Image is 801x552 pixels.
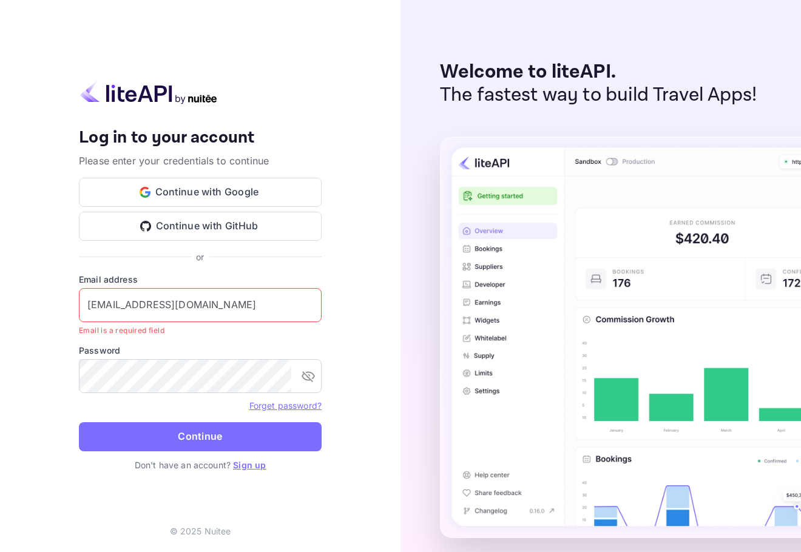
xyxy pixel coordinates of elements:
a: Forget password? [249,400,322,411]
h4: Log in to your account [79,127,322,149]
input: Enter your email address [79,288,322,322]
p: © 2025 Nuitee [170,525,231,537]
label: Password [79,344,322,357]
a: Sign up [233,460,266,470]
p: Welcome to liteAPI. [440,61,757,84]
img: liteapi [79,81,218,104]
button: Continue with Google [79,178,322,207]
label: Email address [79,273,322,286]
button: Continue with GitHub [79,212,322,241]
button: toggle password visibility [296,364,320,388]
p: or [196,251,204,263]
p: Don't have an account? [79,459,322,471]
a: Forget password? [249,399,322,411]
p: The fastest way to build Travel Apps! [440,84,757,107]
p: Please enter your credentials to continue [79,153,322,168]
button: Continue [79,422,322,451]
p: Email is a required field [79,325,313,337]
